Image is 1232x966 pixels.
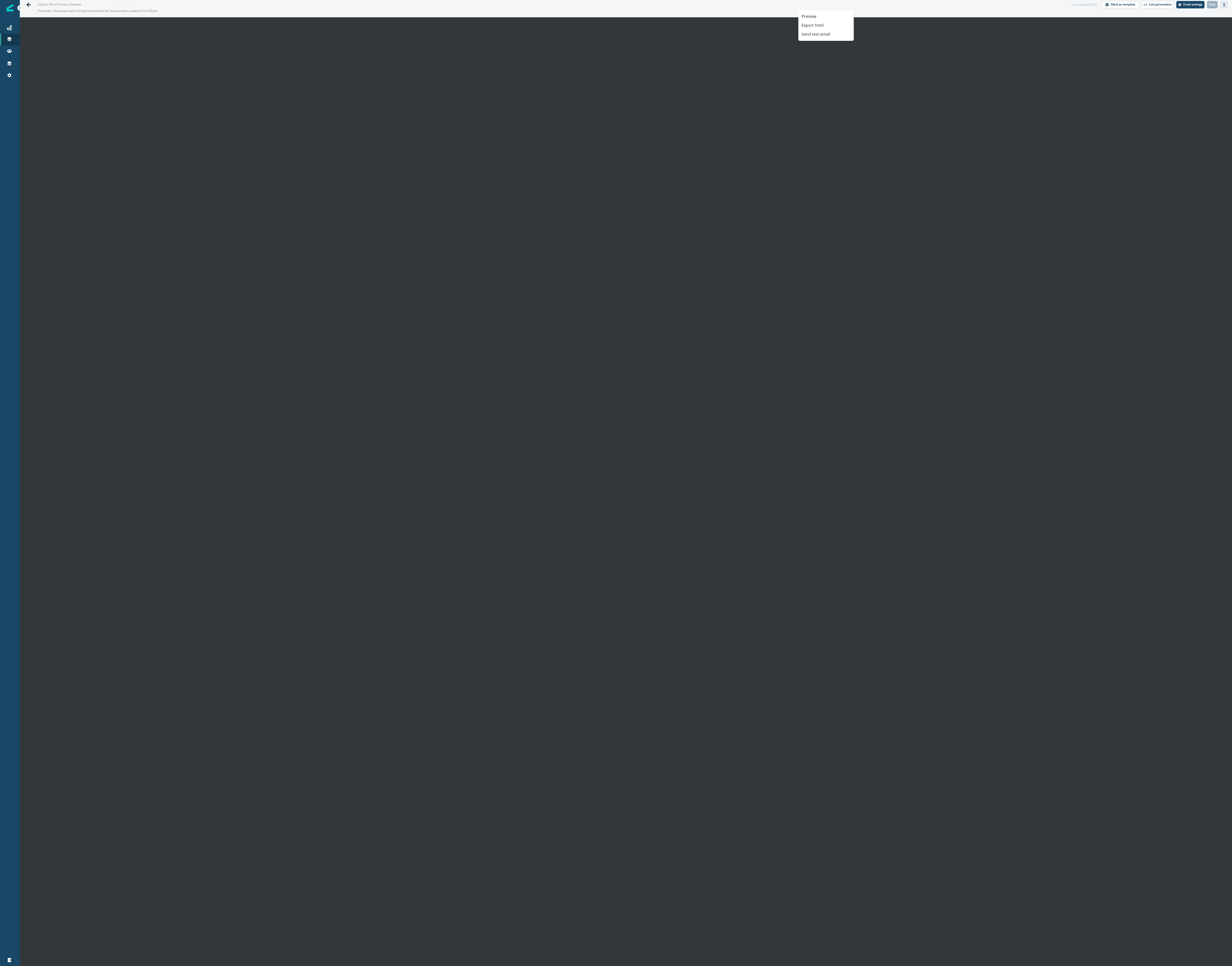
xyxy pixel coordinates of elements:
[1209,3,1216,6] p: Save
[1102,1,1139,8] button: Mark as template
[1183,3,1203,6] p: Email settings
[1111,3,1135,6] p: Mark as template
[38,7,161,15] p: Preheader: Keep your work moving forward with the latest product updates from Mural.
[1149,3,1172,6] p: Link parameters
[38,0,87,7] p: Subject: Mural Product Updates
[799,12,854,21] button: Preview
[1176,1,1205,8] button: Settings
[1141,1,1174,8] button: Link parameters
[1220,1,1228,8] button: Actions
[6,4,13,11] img: Inflection
[1207,1,1218,8] button: Save
[799,21,854,30] button: Export html
[799,30,854,39] button: Send test email
[1072,2,1097,7] div: Last saved [DATE]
